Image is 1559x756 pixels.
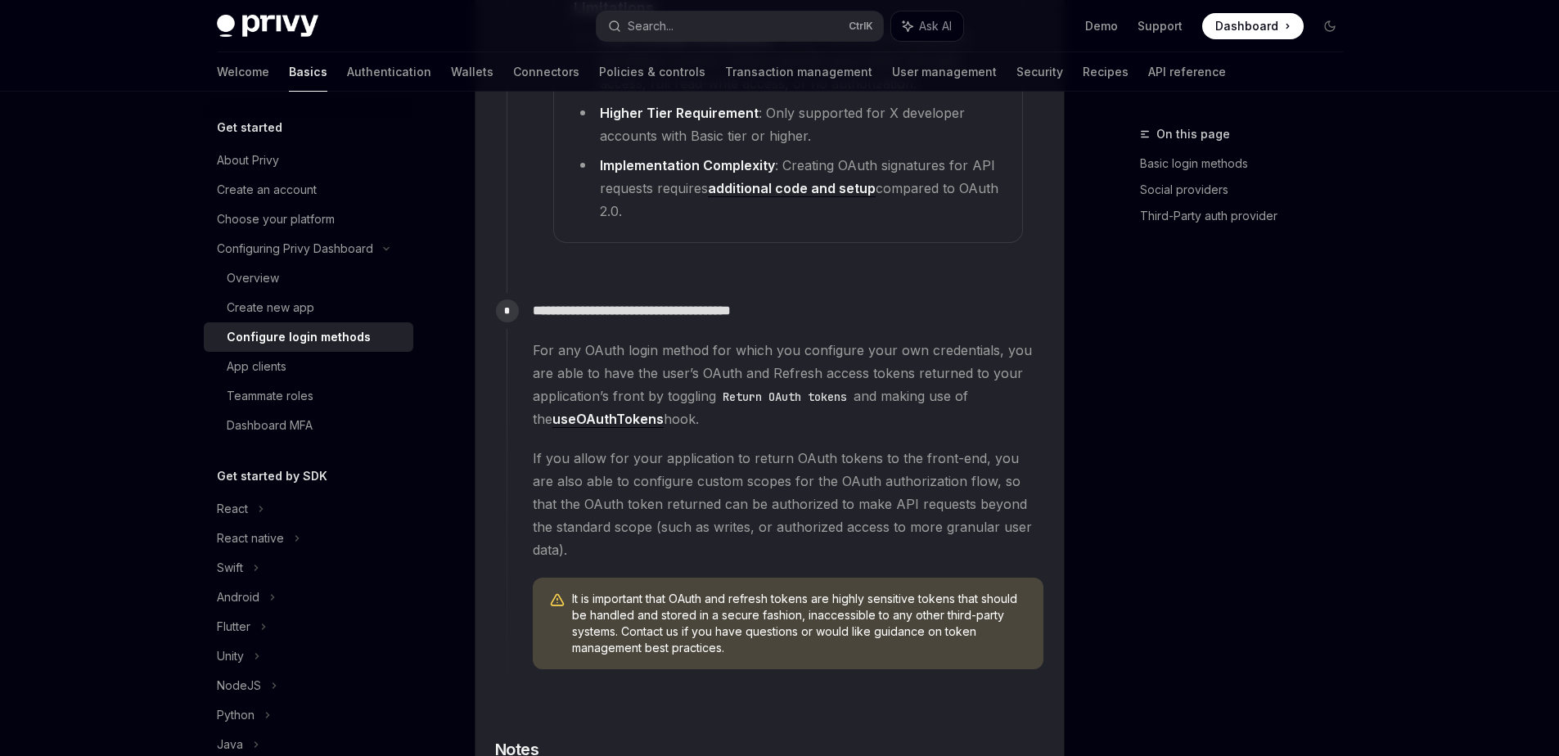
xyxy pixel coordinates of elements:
a: useOAuthTokens [552,411,664,428]
a: Create an account [204,175,413,205]
strong: Implementation Complexity [600,157,775,173]
div: Swift [217,558,243,578]
a: Security [1016,52,1063,92]
a: Basic login methods [1140,151,1356,177]
a: Wallets [451,52,493,92]
a: Recipes [1083,52,1129,92]
a: API reference [1148,52,1226,92]
div: Dashboard MFA [227,416,313,435]
a: Choose your platform [204,205,413,234]
span: It is important that OAuth and refresh tokens are highly sensitive tokens that should be handled ... [572,591,1027,656]
a: Policies & controls [599,52,705,92]
span: Ctrl K [849,20,873,33]
a: Welcome [217,52,269,92]
a: Transaction management [725,52,872,92]
a: additional code and setup [708,180,876,197]
a: Create new app [204,293,413,322]
div: Configure login methods [227,327,371,347]
div: Create new app [227,298,314,317]
a: Connectors [513,52,579,92]
a: Overview [204,263,413,293]
div: Configuring Privy Dashboard [217,239,373,259]
a: Dashboard [1202,13,1304,39]
span: For any OAuth login method for which you configure your own credentials, you are able to have the... [533,339,1043,430]
div: Search... [628,16,674,36]
a: About Privy [204,146,413,175]
a: Authentication [347,52,431,92]
a: App clients [204,352,413,381]
div: About Privy [217,151,279,170]
h5: Get started [217,118,282,137]
div: React [217,499,248,519]
div: Flutter [217,617,250,637]
a: Teammate roles [204,381,413,411]
div: Create an account [217,180,317,200]
button: Toggle dark mode [1317,13,1343,39]
code: Return OAuth tokens [716,388,854,406]
button: Search...CtrlK [597,11,883,41]
a: Third-Party auth provider [1140,203,1356,229]
div: Overview [227,268,279,288]
a: Social providers [1140,177,1356,203]
button: Ask AI [891,11,963,41]
a: Dashboard MFA [204,411,413,440]
li: : Only supported for X developer accounts with Basic tier or higher. [574,101,1003,147]
a: User management [892,52,997,92]
div: Python [217,705,255,725]
div: Java [217,735,243,754]
li: : Creating OAuth signatures for API requests requires compared to OAuth 2.0. [574,154,1003,223]
img: dark logo [217,15,318,38]
a: Configure login methods [204,322,413,352]
span: On this page [1156,124,1230,144]
div: Android [217,587,259,607]
div: React native [217,529,284,548]
span: Dashboard [1215,18,1278,34]
div: Teammate roles [227,386,313,406]
strong: Higher Tier Requirement [600,105,759,121]
span: Ask AI [919,18,952,34]
h5: Get started by SDK [217,466,327,486]
svg: Warning [549,592,565,609]
span: If you allow for your application to return OAuth tokens to the front-end, you are also able to c... [533,447,1043,561]
div: Choose your platform [217,209,335,229]
a: Basics [289,52,327,92]
div: App clients [227,357,286,376]
div: NodeJS [217,676,261,695]
a: Support [1138,18,1183,34]
a: Demo [1085,18,1118,34]
div: Unity [217,646,244,666]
